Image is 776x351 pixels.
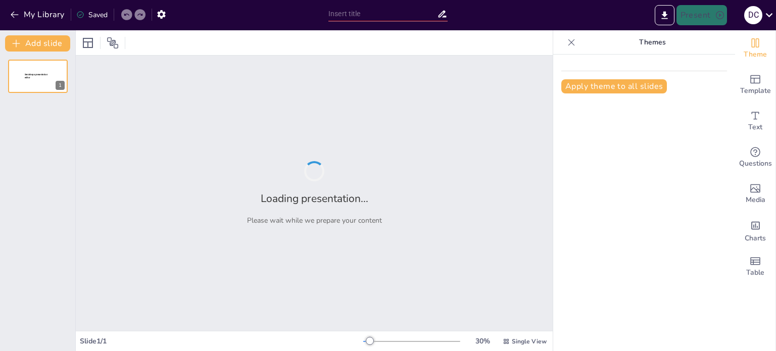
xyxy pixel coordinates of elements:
[744,49,767,60] span: Theme
[56,81,65,90] div: 1
[512,337,547,345] span: Single View
[735,176,775,212] div: Add images, graphics, shapes or video
[735,30,775,67] div: Change the overall theme
[25,73,47,79] span: Sendsteps presentation editor
[655,5,674,25] button: Export to PowerPoint
[739,158,772,169] span: Questions
[735,248,775,285] div: Add a table
[107,37,119,49] span: Position
[80,35,96,51] div: Layout
[746,194,765,206] span: Media
[740,85,771,96] span: Template
[561,79,667,93] button: Apply theme to all slides
[470,336,495,346] div: 30 %
[5,35,70,52] button: Add slide
[745,233,766,244] span: Charts
[76,10,108,20] div: Saved
[261,191,368,206] h2: Loading presentation...
[735,139,775,176] div: Get real-time input from your audience
[735,103,775,139] div: Add text boxes
[744,5,762,25] button: D C
[735,67,775,103] div: Add ready made slides
[328,7,437,21] input: Insert title
[676,5,727,25] button: Present
[80,336,363,346] div: Slide 1 / 1
[735,212,775,248] div: Add charts and graphs
[744,6,762,24] div: D C
[748,122,762,133] span: Text
[8,60,68,93] div: 1
[746,267,764,278] span: Table
[247,216,382,225] p: Please wait while we prepare your content
[8,7,69,23] button: My Library
[579,30,725,55] p: Themes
